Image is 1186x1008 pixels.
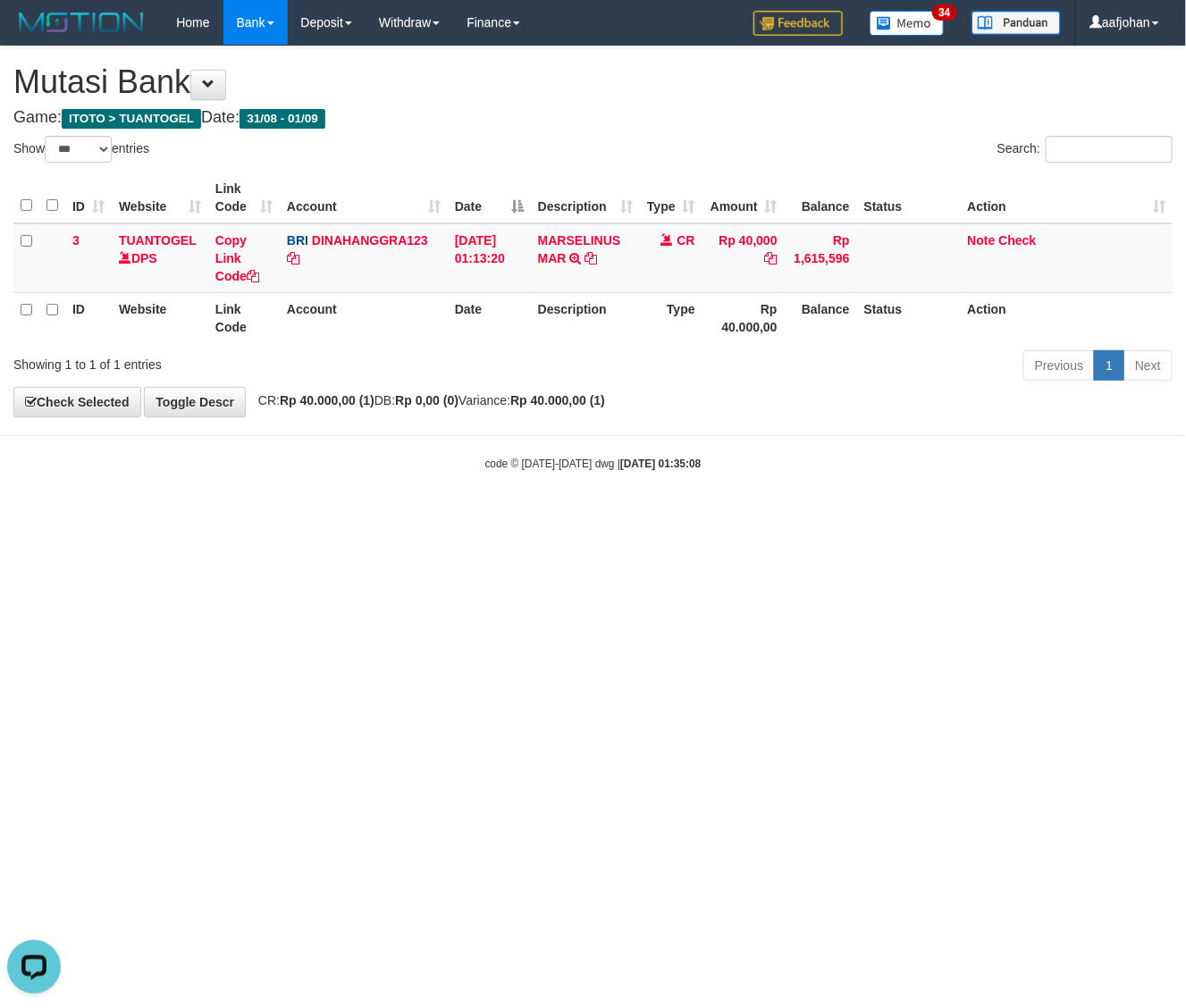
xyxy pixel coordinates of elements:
span: 34 [932,4,956,21]
a: TUANTOGEL [119,233,197,248]
a: Check Selected [13,387,141,417]
span: ITOTO > TUANTOGEL [62,109,201,129]
a: Check [999,233,1037,248]
td: [DATE] 01:13:20 [448,223,531,293]
span: CR [677,233,695,248]
th: Type [640,292,702,343]
td: Rp 40,000 [702,223,785,293]
th: Rp 40.000,00 [702,292,785,343]
img: MOTION_logo.png [13,9,149,36]
th: Amount: activate to sort column ascending [702,172,785,223]
th: Action [961,292,1173,343]
span: 3 [72,233,80,248]
strong: Rp 0,00 (0) [395,393,458,407]
h1: Mutasi Bank [13,64,1173,100]
a: 1 [1094,350,1124,381]
a: Previous [1023,350,1095,381]
th: Status [857,172,961,223]
span: 31/08 - 01/09 [240,109,325,129]
label: Show entries [13,136,149,163]
th: Website [112,292,208,343]
th: Description [531,292,640,343]
a: Toggle Descr [144,387,246,417]
th: Action: activate to sort column ascending [961,172,1173,223]
th: Description: activate to sort column ascending [531,172,640,223]
strong: Rp 40.000,00 (1) [510,393,605,407]
span: CR: DB: Variance: [249,393,605,407]
th: ID: activate to sort column ascending [65,172,112,223]
th: Link Code: activate to sort column ascending [208,172,280,223]
a: MARSELINUS MAR [538,233,621,265]
th: Balance [785,172,857,223]
small: code © [DATE]-[DATE] dwg | [485,458,702,470]
th: Date [448,292,531,343]
div: Showing 1 to 1 of 1 entries [13,349,481,374]
a: Copy MARSELINUS MAR to clipboard [585,251,597,265]
input: Search: [1046,136,1173,163]
th: Account [280,292,448,343]
select: Showentries [45,136,112,163]
a: Copy Link Code [215,233,259,283]
th: Balance [785,292,857,343]
button: Open LiveChat chat widget [7,7,61,61]
strong: Rp 40.000,00 (1) [280,393,374,407]
img: Feedback.jpg [753,11,843,36]
th: Account: activate to sort column ascending [280,172,448,223]
td: DPS [112,223,208,293]
a: Copy DINAHANGGRA123 to clipboard [287,251,299,265]
span: BRI [287,233,308,248]
td: Rp 1,615,596 [785,223,857,293]
th: Link Code [208,292,280,343]
th: Date: activate to sort column descending [448,172,531,223]
th: Type: activate to sort column ascending [640,172,702,223]
a: Next [1123,350,1173,381]
img: panduan.png [972,11,1061,35]
th: Website: activate to sort column ascending [112,172,208,223]
img: Button%20Memo.svg [870,11,945,36]
th: ID [65,292,112,343]
strong: [DATE] 01:35:08 [620,458,701,470]
h4: Game: Date: [13,109,1173,127]
a: Note [968,233,996,248]
a: DINAHANGGRA123 [312,233,428,248]
label: Search: [997,136,1173,163]
a: Copy Rp 40,000 to clipboard [765,251,778,265]
th: Status [857,292,961,343]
